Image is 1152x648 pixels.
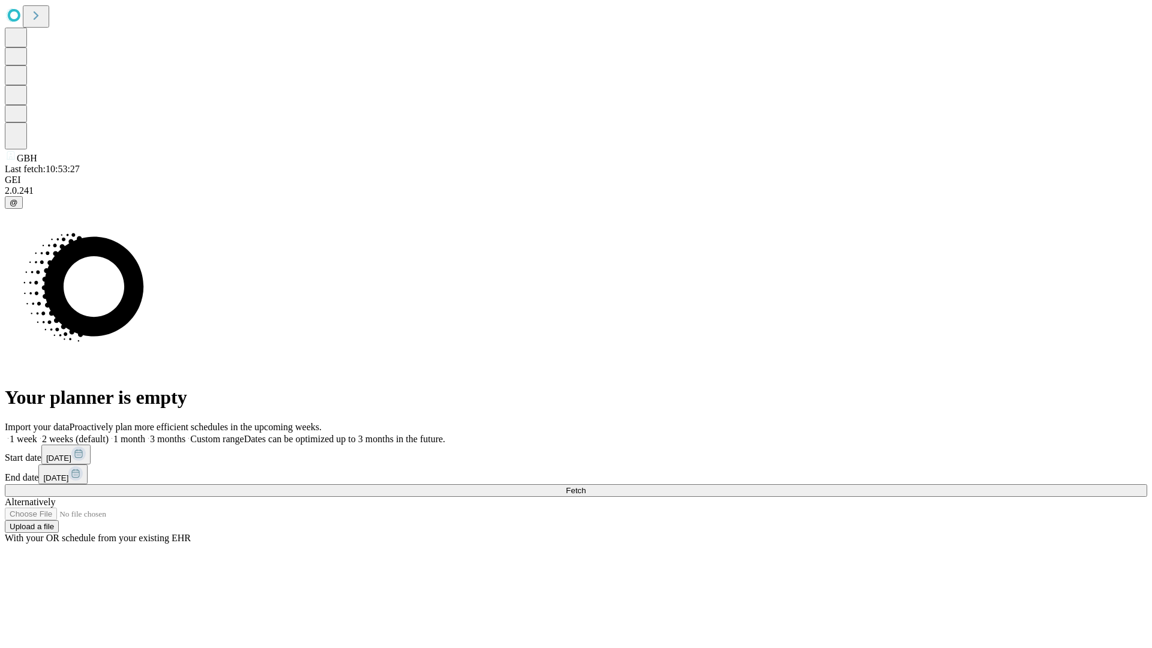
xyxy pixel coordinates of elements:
[5,164,80,174] span: Last fetch: 10:53:27
[38,464,88,484] button: [DATE]
[5,484,1147,497] button: Fetch
[5,422,70,432] span: Import your data
[566,486,586,495] span: Fetch
[5,520,59,533] button: Upload a file
[244,434,445,444] span: Dates can be optimized up to 3 months in the future.
[5,175,1147,185] div: GEI
[70,422,322,432] span: Proactively plan more efficient schedules in the upcoming weeks.
[5,196,23,209] button: @
[10,434,37,444] span: 1 week
[43,473,68,482] span: [DATE]
[5,497,55,507] span: Alternatively
[5,185,1147,196] div: 2.0.241
[42,434,109,444] span: 2 weeks (default)
[5,533,191,543] span: With your OR schedule from your existing EHR
[10,198,18,207] span: @
[190,434,244,444] span: Custom range
[113,434,145,444] span: 1 month
[46,454,71,463] span: [DATE]
[5,445,1147,464] div: Start date
[5,386,1147,409] h1: Your planner is empty
[17,153,37,163] span: GBH
[5,464,1147,484] div: End date
[150,434,185,444] span: 3 months
[41,445,91,464] button: [DATE]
